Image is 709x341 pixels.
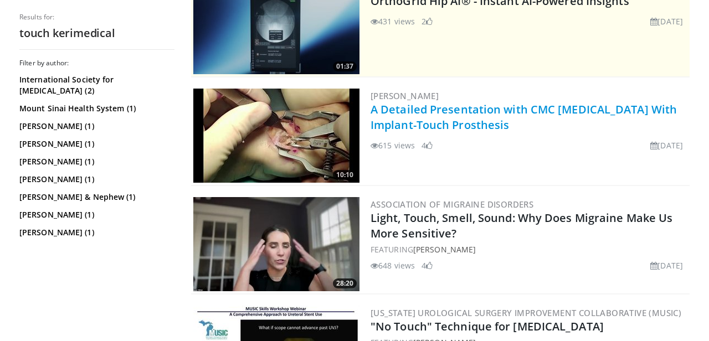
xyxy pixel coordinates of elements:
[19,156,172,167] a: [PERSON_NAME] (1)
[422,139,433,151] li: 4
[19,74,172,96] a: International Society for [MEDICAL_DATA] (2)
[193,89,359,183] img: 83b58d5c-2a9f-42e3-aaf7-ea8f0bd97d8d.300x170_q85_crop-smart_upscale.jpg
[193,197,359,291] img: ed469126-ed02-40c8-b8c4-3743ba9b7ab5.300x170_q85_crop-smart_upscale.jpg
[193,197,359,291] a: 28:20
[193,89,359,183] a: 10:10
[333,278,357,288] span: 28:20
[371,90,439,101] a: [PERSON_NAME]
[413,244,476,255] a: [PERSON_NAME]
[19,103,172,114] a: Mount Sinai Health System (1)
[371,244,687,255] div: FEATURING
[19,209,172,220] a: [PERSON_NAME] (1)
[19,26,174,40] h2: touch kerimedical
[19,174,172,185] a: [PERSON_NAME] (1)
[650,139,683,151] li: [DATE]
[650,15,683,27] li: [DATE]
[333,170,357,180] span: 10:10
[19,121,172,132] a: [PERSON_NAME] (1)
[371,139,415,151] li: 615 views
[19,59,174,68] h3: Filter by author:
[19,13,174,22] p: Results for:
[19,227,172,238] a: [PERSON_NAME] (1)
[19,138,172,149] a: [PERSON_NAME] (1)
[371,15,415,27] li: 431 views
[650,260,683,271] li: [DATE]
[422,260,433,271] li: 4
[371,260,415,271] li: 648 views
[371,319,604,334] a: "No Touch" Technique for [MEDICAL_DATA]
[19,192,172,203] a: [PERSON_NAME] & Nephew (1)
[371,307,681,318] a: [US_STATE] Urological Surgery Improvement Collaborative (MUSIC)
[371,102,677,132] a: A Detailed Presentation with CMC [MEDICAL_DATA] With Implant-Touch Prosthesis
[371,199,533,210] a: Association of Migraine Disorders
[333,61,357,71] span: 01:37
[371,210,672,241] a: Light, Touch, Smell, Sound: Why Does Migraine Make Us More Sensitive?
[422,15,433,27] li: 2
